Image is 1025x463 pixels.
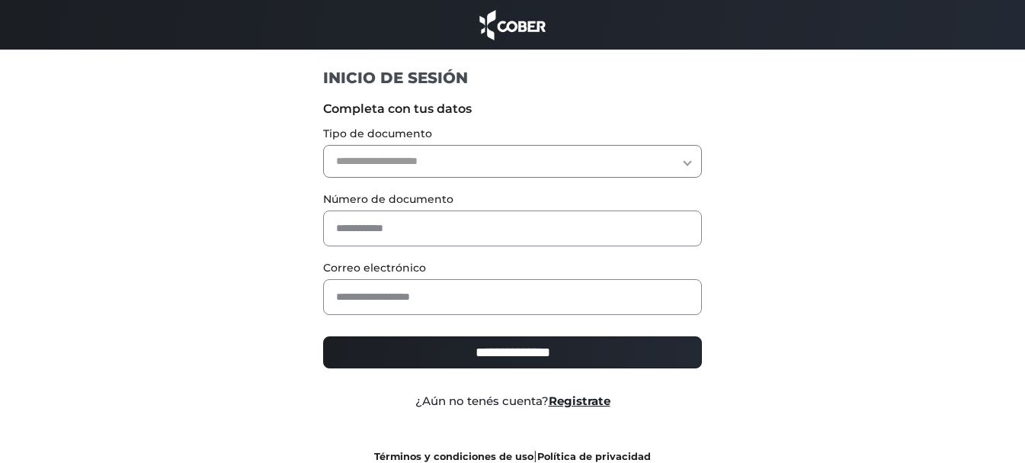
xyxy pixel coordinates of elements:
[323,68,702,88] h1: INICIO DE SESIÓN
[323,191,702,207] label: Número de documento
[549,394,610,408] a: Registrate
[537,451,651,462] a: Política de privacidad
[323,100,702,118] label: Completa con tus datos
[323,126,702,142] label: Tipo de documento
[312,393,713,410] div: ¿Aún no tenés cuenta?
[374,451,533,462] a: Términos y condiciones de uso
[323,260,702,276] label: Correo electrónico
[476,8,550,42] img: cober_marca.png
